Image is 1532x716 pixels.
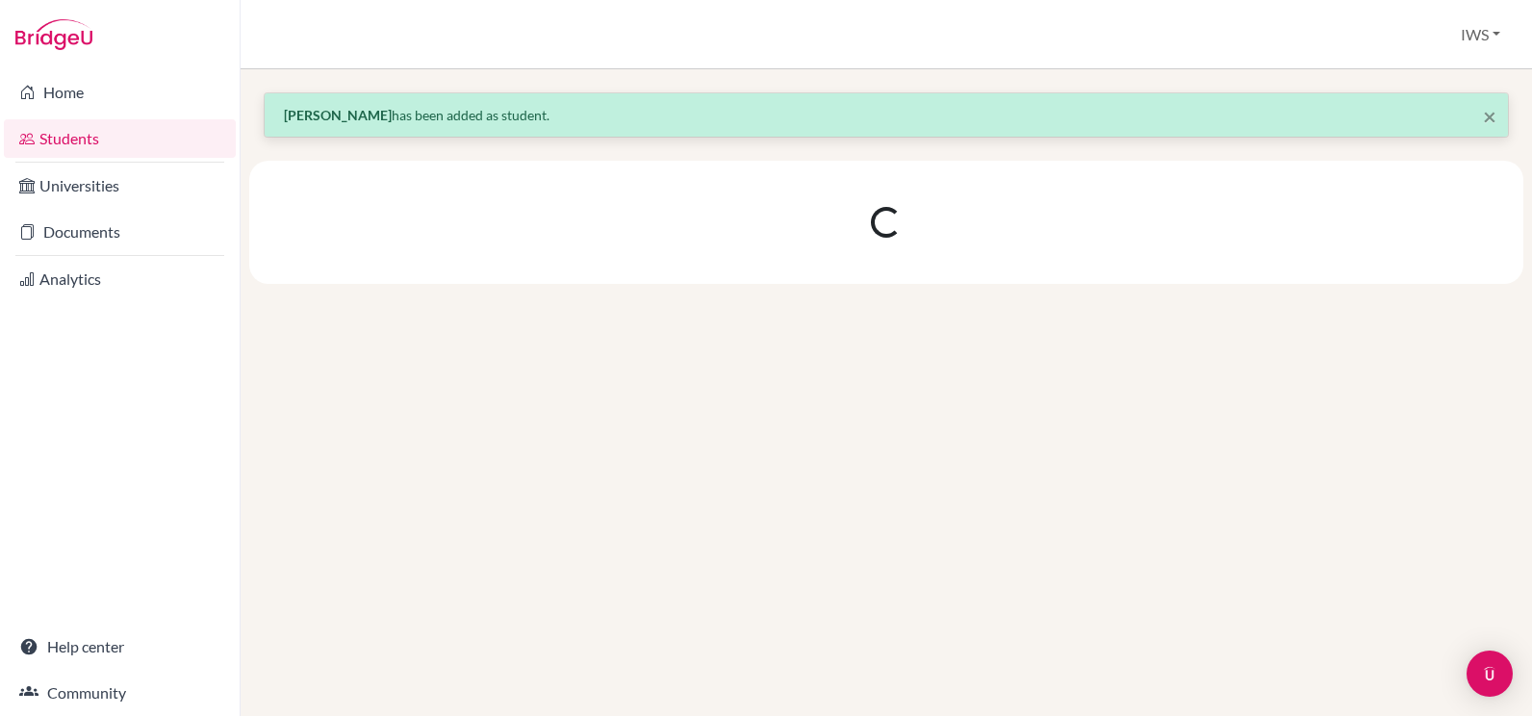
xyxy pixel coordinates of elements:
img: Bridge-U [15,19,92,50]
a: Community [4,674,236,712]
span: × [1483,102,1496,130]
p: has been added as student. [284,105,1489,125]
div: Open Intercom Messenger [1467,651,1513,697]
button: IWS [1452,16,1509,53]
strong: [PERSON_NAME] [284,107,392,123]
a: Students [4,119,236,158]
a: Universities [4,166,236,205]
a: Documents [4,213,236,251]
button: Close [1483,105,1496,128]
a: Help center [4,627,236,666]
a: Home [4,73,236,112]
a: Analytics [4,260,236,298]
